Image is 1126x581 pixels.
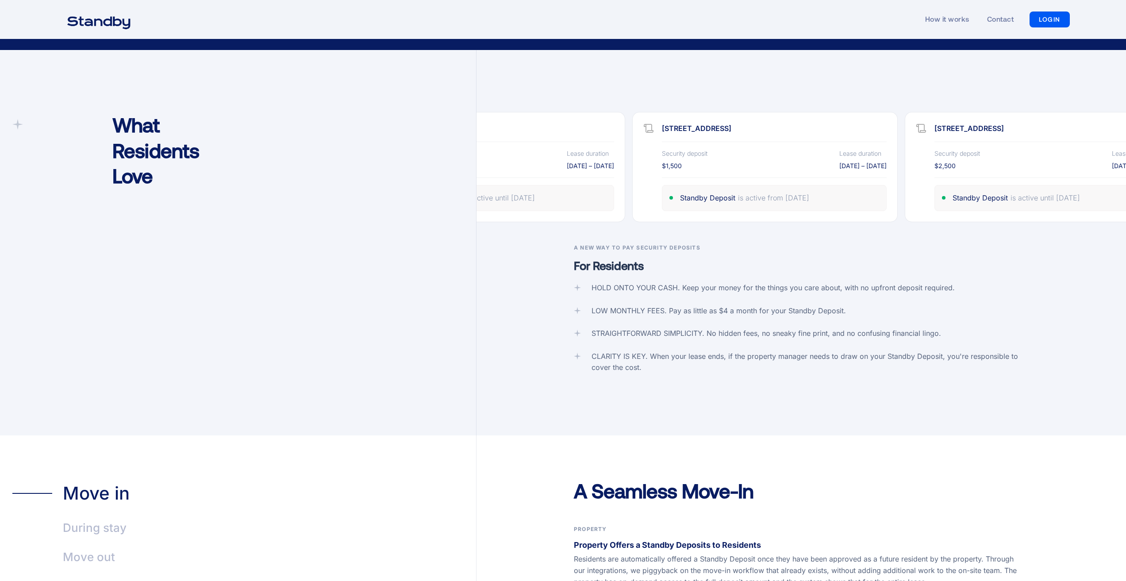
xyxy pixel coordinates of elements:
[662,149,707,158] div: Security deposit
[574,478,1029,504] h2: A Seamless Move-In
[465,192,535,204] div: is active until [DATE]
[592,282,955,294] div: HOLD ONTO YOUR CASH. Keep your money for the things you care about, with no upfront deposit requi...
[567,162,614,170] div: [DATE] – [DATE]
[63,547,115,567] div: Move out
[574,540,761,550] strong: Property Offers a Standby Deposits to Residents
[953,192,1008,204] div: Standby Deposit
[592,328,941,339] div: STRAIGHTFORWARD SIMPLICITY. No hidden fees, no sneaky fine print, and no confusing financial lingo.
[574,258,1029,273] p: For Residents
[662,123,887,135] div: [STREET_ADDRESS]
[839,149,881,158] div: Lease duration
[839,162,887,170] div: [DATE] – [DATE]
[592,351,1029,373] div: CLARITY IS KEY. When your lease ends, if the property manager needs to draw on your Standby Depos...
[63,478,130,509] div: Move in
[738,192,809,204] div: is active from [DATE]
[592,305,846,317] div: LOW MONTHLY FEES. Pay as little as $4 a month for your Standby Deposit.
[112,112,233,189] h2: What Residents Love
[574,526,607,532] strong: Property
[934,162,956,170] div: $2,500
[1030,12,1070,27] a: LOGIN
[389,123,614,135] div: [STREET_ADDRESS]
[680,192,735,204] div: Standby Deposit
[56,11,142,28] a: home
[662,162,682,170] div: $1,500
[567,149,609,158] div: Lease duration
[934,149,980,158] div: Security deposit
[63,518,127,538] div: During stay
[1011,192,1080,204] div: is active until [DATE]
[574,243,1029,252] h3: A New Way To Pay Security Deposits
